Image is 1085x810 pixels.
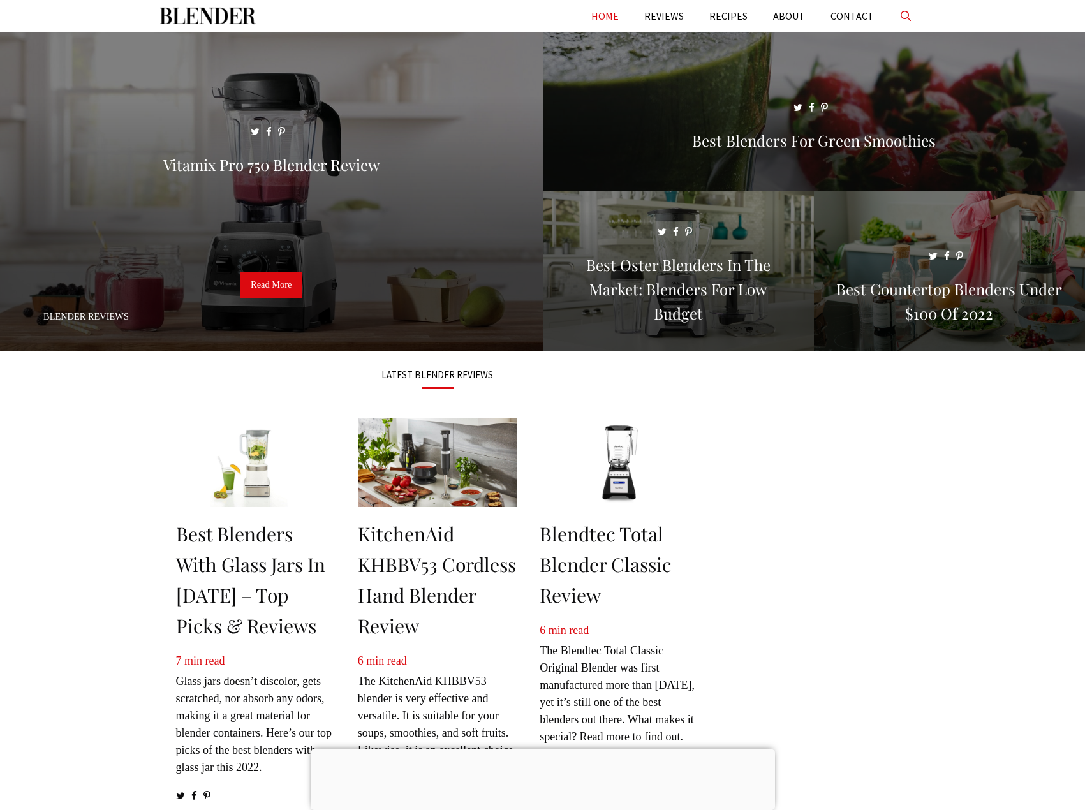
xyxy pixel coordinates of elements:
a: Blender Reviews [43,311,129,321]
img: Blendtec Total Blender Classic Review [540,418,698,507]
span: min read [184,654,225,667]
span: 6 [540,624,545,637]
a: Read More [240,272,302,298]
a: KitchenAid KHBBV53 Cordless Hand Blender Review [358,521,516,638]
span: min read [549,624,589,637]
iframe: Advertisement [734,370,906,753]
p: Glass jars doesn’t discolor, gets scratched, nor absorb any odors, making it a great material for... [176,652,335,776]
a: Best Blenders With Glass Jars In [DATE] – Top Picks & Reviews [176,521,325,638]
p: The Blendtec Total Classic Original Blender was first manufactured more than [DATE], yet it’s sti... [540,622,698,746]
a: Best Countertop Blenders Under $100 of 2022 [814,335,1085,348]
iframe: Advertisement [311,749,775,807]
span: 6 [358,654,364,667]
a: Best Oster Blenders in the Market: Blenders for Low Budget [543,335,814,348]
span: 7 [176,654,182,667]
h3: LATEST BLENDER REVIEWS [176,370,699,379]
img: KitchenAid KHBBV53 Cordless Hand Blender Review [358,418,517,507]
a: Blendtec Total Blender Classic Review [540,521,672,608]
img: Best Blenders With Glass Jars In 2022 – Top Picks & Reviews [176,418,335,507]
span: min read [366,654,406,667]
